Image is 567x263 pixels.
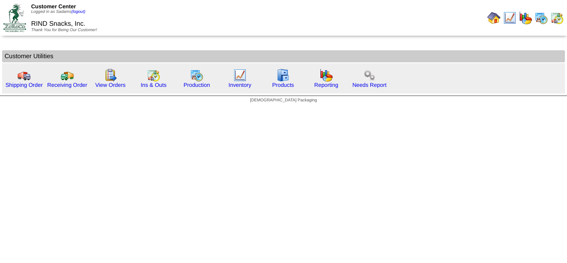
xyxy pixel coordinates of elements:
td: Customer Utilities [2,50,565,62]
img: graph.gif [320,69,333,82]
a: Needs Report [352,82,386,88]
a: Production [183,82,210,88]
a: View Orders [95,82,125,88]
img: truck2.gif [61,69,74,82]
img: calendarprod.gif [190,69,203,82]
span: Customer Center [31,3,76,10]
img: truck.gif [17,69,31,82]
a: Ins & Outs [141,82,166,88]
img: calendarprod.gif [535,11,548,25]
a: Shipping Order [5,82,43,88]
img: line_graph.gif [503,11,516,25]
span: [DEMOGRAPHIC_DATA] Packaging [250,98,317,103]
img: line_graph.gif [233,69,247,82]
a: (logout) [71,10,86,14]
a: Products [272,82,294,88]
a: Reporting [314,82,338,88]
img: calendarinout.gif [147,69,160,82]
img: workflow.png [363,69,376,82]
img: calendarinout.gif [550,11,564,25]
span: Thank You for Being Our Customer! [31,28,97,32]
span: RIND Snacks, Inc. [31,20,86,27]
a: Receiving Order [47,82,87,88]
img: cabinet.gif [276,69,290,82]
img: graph.gif [519,11,532,25]
img: home.gif [487,11,501,25]
a: Inventory [229,82,252,88]
span: Logged in as Sadams [31,10,86,14]
img: workorder.gif [104,69,117,82]
img: ZoRoCo_Logo(Green%26Foil)%20jpg.webp [3,4,26,32]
